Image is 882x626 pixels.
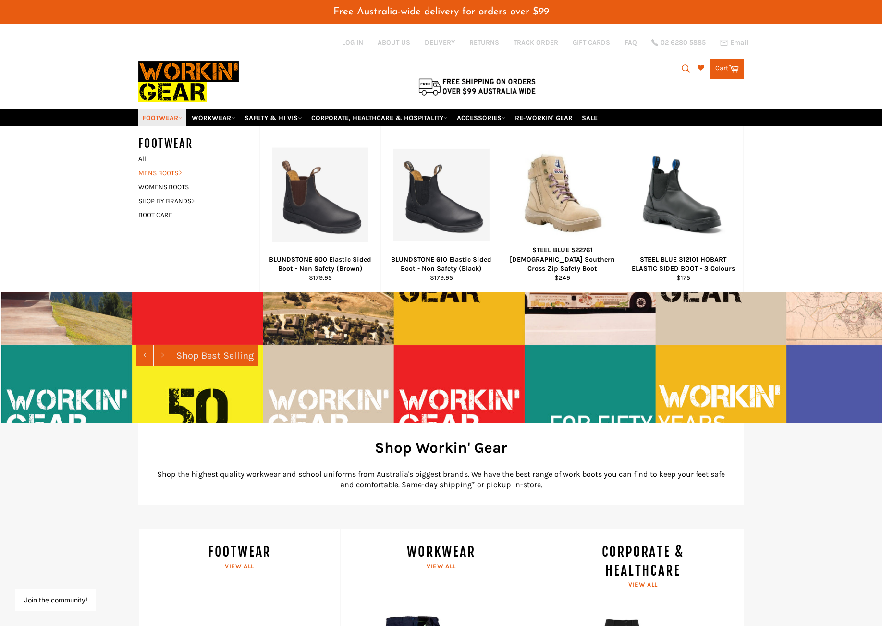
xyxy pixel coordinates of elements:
[134,152,259,166] a: All
[453,109,510,126] a: ACCESSORIES
[417,76,537,96] img: Flat $9.95 shipping Australia wide
[511,109,576,126] a: RE-WORKIN' GEAR
[578,109,601,126] a: SALE
[266,255,375,274] div: BLUNDSTONE 600 Elastic Sided Boot - Non Safety (Brown)
[134,180,250,194] a: WOMENS BOOTS
[134,194,250,208] a: SHOP BY BRANDS
[514,146,611,243] img: STEEL BLUE 522761 Ladies Southern Cross Zip Safety Boot - Workin Gear
[333,7,549,17] span: Free Australia-wide delivery for orders over $99
[573,38,610,47] a: GIFT CARDS
[514,38,558,47] a: TRACK ORDER
[134,208,250,222] a: BOOT CARE
[625,38,637,47] a: FAQ
[134,166,250,180] a: MENS BOOTS
[502,126,623,292] a: STEEL BLUE 522761 Ladies Southern Cross Zip Safety Boot - Workin Gear STEEL BLUE 522761 [DEMOGRAP...
[508,245,617,273] div: STEEL BLUE 522761 [DEMOGRAPHIC_DATA] Southern Cross Zip Safety Boot
[342,38,363,47] a: Log in
[24,596,87,604] button: Join the community!
[508,273,617,282] div: $249
[241,109,306,126] a: SAFETY & HI VIS
[387,273,496,282] div: $179.95
[153,469,729,490] p: Shop the highest quality workwear and school uniforms from Australia's biggest brands. We have th...
[387,255,496,274] div: BLUNDSTONE 610 Elastic Sided Boot - Non Safety (Black)
[380,126,502,292] a: BLUNDSTONE 610 Elastic Sided Boot - Non Safety - Workin Gear BLUNDSTONE 610 Elastic Sided Boot - ...
[635,152,731,238] img: STEEL BLUE 312101 HOBART ELASTIC SIDED BOOT - Workin' Gear
[138,109,186,126] a: FOOTWEAR
[710,59,744,79] a: Cart
[661,39,706,46] span: 02 6280 5885
[272,147,368,242] img: BLUNDSTONE 600 Elastic Sided Boot - Non Safety (Brown) - Workin Gear
[259,126,380,292] a: BLUNDSTONE 600 Elastic Sided Boot - Non Safety (Brown) - Workin Gear BLUNDSTONE 600 Elastic Sided...
[378,38,410,47] a: ABOUT US
[153,437,729,458] h2: Shop Workin' Gear
[307,109,452,126] a: CORPORATE, HEALTHCARE & HOSPITALITY
[629,255,737,274] div: STEEL BLUE 312101 HOBART ELASTIC SIDED BOOT - 3 Colours
[720,39,748,47] a: Email
[629,273,737,282] div: $175
[730,39,748,46] span: Email
[393,149,490,241] img: BLUNDSTONE 610 Elastic Sided Boot - Non Safety - Workin Gear
[138,136,259,152] h5: FOOTWEAR
[623,126,744,292] a: STEEL BLUE 312101 HOBART ELASTIC SIDED BOOT - Workin' Gear STEEL BLUE 312101 HOBART ELASTIC SIDED...
[266,273,375,282] div: $179.95
[171,345,258,366] a: Shop Best Selling
[138,55,239,109] img: Workin Gear leaders in Workwear, Safety Boots, PPE, Uniforms. Australia's No.1 in Workwear
[651,39,706,46] a: 02 6280 5885
[469,38,499,47] a: RETURNS
[188,109,239,126] a: WORKWEAR
[425,38,455,47] a: DELIVERY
